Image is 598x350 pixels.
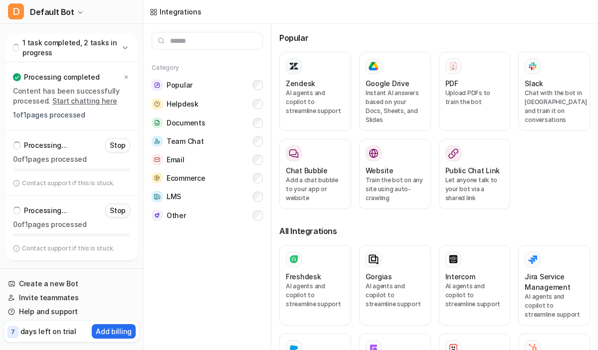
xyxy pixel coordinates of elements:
[152,154,163,165] img: Email
[152,210,163,221] img: Other
[286,165,328,176] h3: Chat Bubble
[366,165,394,176] h3: Website
[167,192,181,202] span: LMS
[445,282,504,309] p: AI agents and copilot to streamline support
[152,173,163,183] img: Ecommerce
[152,132,263,150] button: Team ChatTeam Chat
[366,176,424,203] p: Train the bot on any site using auto-crawling
[4,291,139,305] a: Invite teammates
[167,173,205,183] span: Ecommerce
[525,271,584,292] h3: Jira Service Management
[22,179,114,187] p: Contact support if this is stuck.
[167,155,185,165] span: Email
[286,89,345,116] p: AI agents and copilot to streamline support
[359,52,431,131] button: Google DriveGoogle DriveInstant AI answers based on your Docs, Sheets, and Slides
[286,176,345,203] p: Add a chat bubble to your app or website
[279,32,590,44] h3: Popular
[366,78,409,89] h3: Google Drive
[22,244,114,252] p: Contact support if this is stuck.
[359,139,431,209] button: WebsiteWebsiteTrain the bot on any site using auto-crawling
[13,220,130,230] p: 0 of 1 pages processed
[13,110,130,120] p: 1 of 1 pages processed
[152,206,263,225] button: OtherOther
[160,6,201,17] div: Integrations
[445,165,500,176] h3: Public Chat Link
[30,5,74,19] span: Default Bot
[152,64,263,72] h5: Category
[366,271,392,282] h3: Gorgias
[152,80,163,91] img: Popular
[439,52,511,131] button: PDFPDFUpload PDFs to train the bot
[167,80,193,90] span: Popular
[448,61,458,71] img: PDF
[8,3,24,19] span: D
[525,78,543,89] h3: Slack
[445,176,504,203] p: Let anyone talk to your bot via a shared link
[369,148,379,158] img: Website
[286,271,321,282] h3: Freshdesk
[13,154,130,164] p: 0 of 1 pages processed
[22,38,120,58] p: 1 task completed, 2 tasks in progress
[152,95,263,114] button: HelpdeskHelpdesk
[152,187,263,206] button: LMSLMS
[286,78,315,89] h3: Zendesk
[4,30,139,44] a: Chat
[167,118,205,128] span: Documents
[110,206,126,216] p: Stop
[528,60,538,72] img: Slack
[105,138,130,152] button: Stop
[150,6,201,17] a: Integrations
[359,245,431,326] button: GorgiasAI agents and copilot to streamline support
[279,52,351,131] button: ZendeskAI agents and copilot to streamline support
[518,52,590,131] button: SlackSlackChat with the bot in [GEOGRAPHIC_DATA] and train it on conversations
[152,150,263,169] button: EmailEmail
[92,324,136,339] button: Add billing
[525,292,584,319] p: AI agents and copilot to streamline support
[279,139,351,209] button: Chat BubbleAdd a chat bubble to your app or website
[279,225,590,237] h3: All Integrations
[52,97,117,105] a: Start chatting here
[369,62,379,71] img: Google Drive
[286,282,345,309] p: AI agents and copilot to streamline support
[439,245,511,326] button: IntercomAI agents and copilot to streamline support
[110,140,126,150] p: Stop
[152,117,163,128] img: Documents
[96,326,132,337] p: Add billing
[152,136,163,146] img: Team Chat
[518,245,590,326] button: Jira Service ManagementAI agents and copilot to streamline support
[24,140,67,150] p: Processing...
[11,328,15,337] p: 7
[152,76,263,95] button: PopularPopular
[167,136,203,146] span: Team Chat
[4,277,139,291] a: Create a new Bot
[167,211,186,221] span: Other
[13,86,130,106] p: Content has been successfully processed.
[445,78,458,89] h3: PDF
[105,204,130,218] button: Stop
[439,139,511,209] button: Public Chat LinkLet anyone talk to your bot via a shared link
[445,271,475,282] h3: Intercom
[24,72,99,82] p: Processing completed
[152,99,163,110] img: Helpdesk
[366,282,424,309] p: AI agents and copilot to streamline support
[279,245,351,326] button: FreshdeskAI agents and copilot to streamline support
[525,89,584,124] p: Chat with the bot in [GEOGRAPHIC_DATA] and train it on conversations
[4,305,139,319] a: Help and support
[167,99,199,109] span: Helpdesk
[366,89,424,124] p: Instant AI answers based on your Docs, Sheets, and Slides
[152,114,263,132] button: DocumentsDocuments
[24,206,67,216] p: Processing...
[152,169,263,187] button: EcommerceEcommerce
[445,89,504,107] p: Upload PDFs to train the bot
[20,326,76,337] p: days left on trial
[152,191,163,202] img: LMS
